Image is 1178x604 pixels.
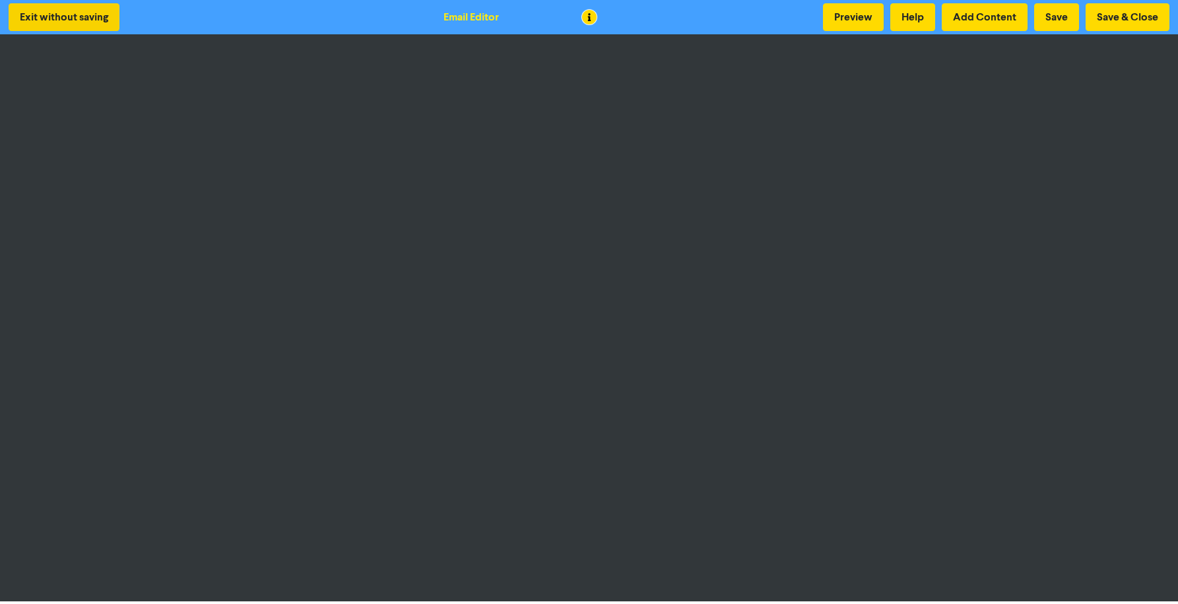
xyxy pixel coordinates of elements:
button: Exit without saving [9,3,119,31]
button: Save & Close [1086,3,1169,31]
button: Preview [823,3,884,31]
button: Save [1034,3,1079,31]
div: Email Editor [443,9,499,25]
button: Help [890,3,935,31]
button: Add Content [942,3,1028,31]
